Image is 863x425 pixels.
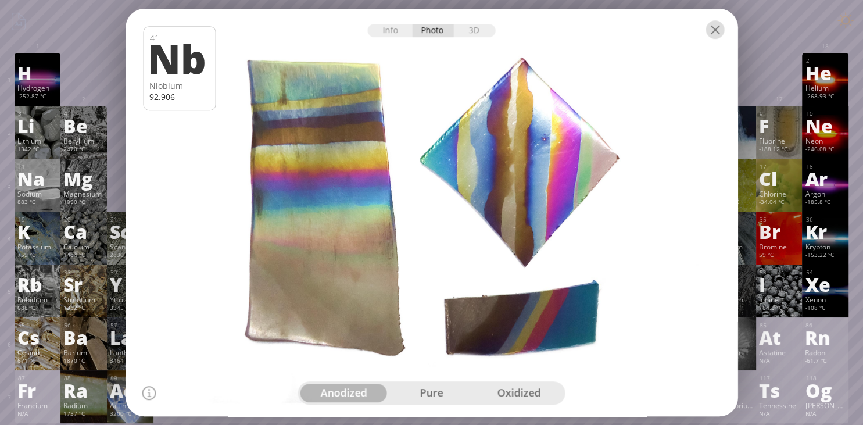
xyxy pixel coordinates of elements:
div: 35 [760,216,800,223]
div: Be [63,116,104,135]
div: -188.12 °C [759,145,800,155]
div: 1 [18,57,58,65]
div: K [17,222,58,241]
div: 117 [760,374,800,382]
div: Ba [63,328,104,347]
div: 56 [64,322,104,329]
div: 59 °C [759,251,800,260]
div: N/A [17,410,58,419]
div: Sc [110,222,151,241]
div: Fr [17,381,58,399]
div: H [17,63,58,82]
div: He [805,63,846,82]
div: 1382 °C [63,304,104,313]
div: Ne [805,116,846,135]
div: 883 °C [17,198,58,208]
div: Info [368,24,413,37]
div: 53 [760,269,800,276]
div: Scandium [110,242,151,251]
div: Li [17,116,58,135]
div: Rubidium [17,295,58,304]
div: 11 [18,163,58,170]
div: Na [17,169,58,188]
div: 3D [454,24,496,37]
div: 89 [110,374,151,382]
div: Nb [148,38,207,78]
div: Sodium [17,189,58,198]
div: Radon [805,348,846,357]
div: -108 °C [805,304,846,313]
div: Xenon [805,295,846,304]
div: 688 °C [17,304,58,313]
div: I [759,275,800,294]
div: 2470 °C [63,145,104,155]
div: 36 [805,216,846,223]
h1: Talbica. Interactive chemistry [6,6,857,30]
div: pure [388,384,475,402]
div: N/A [805,410,846,419]
div: Magnesium [63,189,104,198]
div: 184.3 °C [759,304,800,313]
div: 39 [110,269,151,276]
div: Actinium [110,401,151,410]
div: Og [805,381,846,399]
div: Hydrogen [17,83,58,92]
div: Ca [63,222,104,241]
div: 54 [805,269,846,276]
div: 759 °C [17,251,58,260]
div: Bromine [759,242,800,251]
div: Ra [63,381,104,399]
div: Y [110,275,151,294]
div: 86 [805,322,846,329]
div: Ar [805,169,846,188]
div: Neon [805,136,846,145]
div: Cs [17,328,58,347]
div: -153.22 °C [805,251,846,260]
div: 2 [805,57,846,65]
div: Yttrium [110,295,151,304]
div: Ac [110,381,151,399]
div: -61.7 °C [805,357,846,366]
div: Fluorine [759,136,800,145]
div: 671 °C [17,357,58,366]
div: Rn [805,328,846,347]
div: Krypton [805,242,846,251]
div: 1342 °C [17,145,58,155]
div: Francium [17,401,58,410]
div: Beryllium [63,136,104,145]
div: Cesium [17,348,58,357]
div: 87 [18,374,58,382]
div: 19 [18,216,58,223]
div: Helium [805,83,846,92]
div: 21 [110,216,151,223]
div: Astatine [759,348,800,357]
div: N/A [759,410,800,419]
div: Xe [805,275,846,294]
div: -246.08 °C [805,145,846,155]
div: Rb [17,275,58,294]
div: 38 [64,269,104,276]
div: 57 [110,322,151,329]
div: -268.93 °C [805,92,846,102]
div: Radium [63,401,104,410]
div: F [759,116,800,135]
div: Sr [63,275,104,294]
div: 1090 °C [63,198,104,208]
div: 1870 °C [63,357,104,366]
div: 85 [760,322,800,329]
div: N/A [759,357,800,366]
div: 88 [64,374,104,382]
div: Mg [63,169,104,188]
div: 1484 °C [63,251,104,260]
div: Br [759,222,800,241]
div: 18 [805,163,846,170]
div: 3345 °C [110,304,151,313]
div: 1737 °C [63,410,104,419]
div: Ts [759,381,800,399]
div: oxidized [475,384,563,402]
div: At [759,328,800,347]
div: La [110,328,151,347]
div: 3 [18,110,58,117]
div: Argon [805,189,846,198]
div: Lithium [17,136,58,145]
